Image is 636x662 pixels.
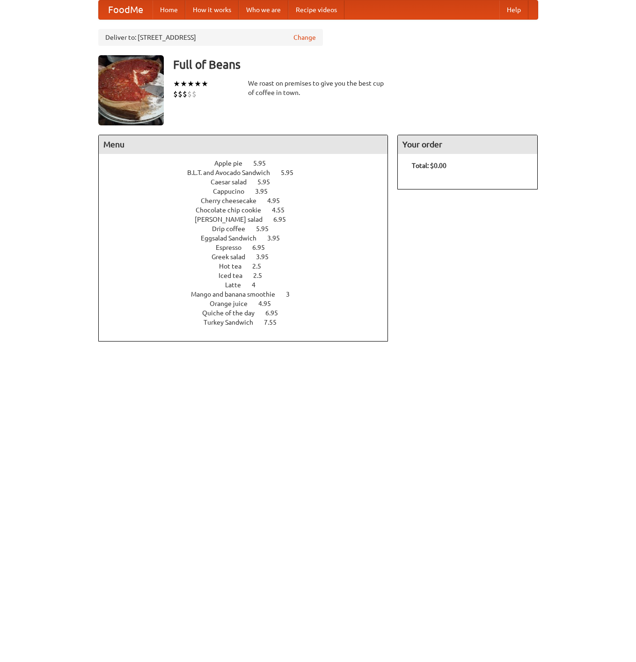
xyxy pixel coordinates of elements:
span: Cherry cheesecake [201,197,266,204]
a: Help [499,0,528,19]
a: Latte 4 [225,281,273,289]
li: ★ [201,79,208,89]
b: Total: $0.00 [412,162,446,169]
a: Greek salad 3.95 [212,253,286,261]
a: Hot tea 2.5 [219,262,278,270]
a: Apple pie 5.95 [214,160,283,167]
span: 3.95 [267,234,289,242]
a: B.L.T. and Avocado Sandwich 5.95 [187,169,311,176]
li: ★ [173,79,180,89]
span: 7.55 [264,319,286,326]
span: 4.55 [272,206,294,214]
span: [PERSON_NAME] salad [195,216,272,223]
span: 4.95 [267,197,289,204]
a: Recipe videos [288,0,344,19]
span: Eggsalad Sandwich [201,234,266,242]
span: Apple pie [214,160,252,167]
h4: Your order [398,135,537,154]
h3: Full of Beans [173,55,538,74]
a: [PERSON_NAME] salad 6.95 [195,216,303,223]
span: Caesar salad [211,178,256,186]
a: Home [153,0,185,19]
div: We roast on premises to give you the best cup of coffee in town. [248,79,388,97]
a: Orange juice 4.95 [210,300,288,307]
a: Iced tea 2.5 [219,272,279,279]
span: 5.95 [256,225,278,233]
a: Turkey Sandwich 7.55 [204,319,294,326]
span: Quiche of the day [202,309,264,317]
li: $ [173,89,178,99]
span: Latte [225,281,250,289]
span: Chocolate chip cookie [196,206,270,214]
span: Hot tea [219,262,251,270]
a: Drip coffee 5.95 [212,225,286,233]
li: ★ [194,79,201,89]
div: Deliver to: [STREET_ADDRESS] [98,29,323,46]
li: $ [178,89,183,99]
span: Orange juice [210,300,257,307]
a: Eggsalad Sandwich 3.95 [201,234,297,242]
span: Greek salad [212,253,255,261]
span: 5.95 [281,169,303,176]
span: 5.95 [257,178,279,186]
a: Change [293,33,316,42]
a: FoodMe [99,0,153,19]
a: Caesar salad 5.95 [211,178,287,186]
a: Chocolate chip cookie 4.55 [196,206,302,214]
li: ★ [187,79,194,89]
span: Drip coffee [212,225,255,233]
span: 2.5 [253,272,271,279]
span: 6.95 [273,216,295,223]
li: ★ [180,79,187,89]
a: Mango and banana smoothie 3 [191,291,307,298]
a: Quiche of the day 6.95 [202,309,295,317]
span: 2.5 [252,262,270,270]
span: Mango and banana smoothie [191,291,285,298]
img: angular.jpg [98,55,164,125]
span: 5.95 [253,160,275,167]
li: $ [192,89,197,99]
a: Cappucino 3.95 [213,188,285,195]
a: Cherry cheesecake 4.95 [201,197,297,204]
li: $ [183,89,187,99]
a: Who we are [239,0,288,19]
span: 4.95 [258,300,280,307]
span: Cappucino [213,188,254,195]
span: 4 [252,281,265,289]
h4: Menu [99,135,388,154]
span: Espresso [216,244,251,251]
span: Turkey Sandwich [204,319,263,326]
li: $ [187,89,192,99]
span: 3 [286,291,299,298]
span: 6.95 [252,244,274,251]
a: Espresso 6.95 [216,244,282,251]
span: B.L.T. and Avocado Sandwich [187,169,279,176]
span: 6.95 [265,309,287,317]
span: 3.95 [256,253,278,261]
a: How it works [185,0,239,19]
span: Iced tea [219,272,252,279]
span: 3.95 [255,188,277,195]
